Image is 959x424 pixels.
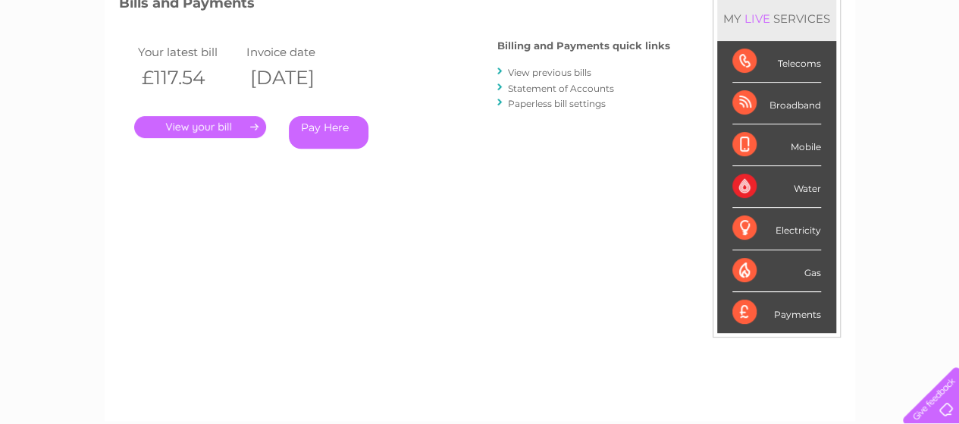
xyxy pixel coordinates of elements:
[827,64,849,76] a: Blog
[741,11,773,26] div: LIVE
[732,41,821,83] div: Telecoms
[134,42,243,62] td: Your latest bill
[732,124,821,166] div: Mobile
[497,40,670,52] h4: Billing and Payments quick links
[732,166,821,208] div: Water
[134,62,243,93] th: £117.54
[134,116,266,138] a: .
[692,64,721,76] a: Water
[732,83,821,124] div: Broadband
[732,292,821,333] div: Payments
[730,64,763,76] a: Energy
[909,64,945,76] a: Log out
[243,62,352,93] th: [DATE]
[122,8,838,74] div: Clear Business is a trading name of Verastar Limited (registered in [GEOGRAPHIC_DATA] No. 3667643...
[732,208,821,250] div: Electricity
[732,250,821,292] div: Gas
[289,116,368,149] a: Pay Here
[33,39,111,86] img: logo.png
[508,98,606,109] a: Paperless bill settings
[243,42,352,62] td: Invoice date
[508,67,591,78] a: View previous bills
[773,64,818,76] a: Telecoms
[858,64,895,76] a: Contact
[508,83,614,94] a: Statement of Accounts
[673,8,778,27] a: 0333 014 3131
